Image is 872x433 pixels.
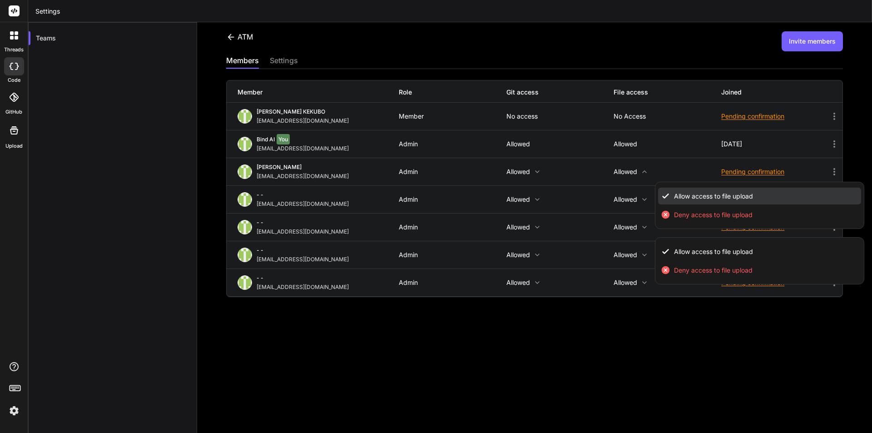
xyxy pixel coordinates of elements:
[5,108,22,116] label: GitHub
[5,142,23,150] label: Upload
[6,403,22,418] img: settings
[674,247,753,256] span: Allow access to file upload
[674,266,753,275] span: Deny access to file upload
[4,46,24,54] label: threads
[674,210,753,219] span: Deny access to file upload
[8,76,20,84] label: code
[674,192,753,201] span: Allow access to file upload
